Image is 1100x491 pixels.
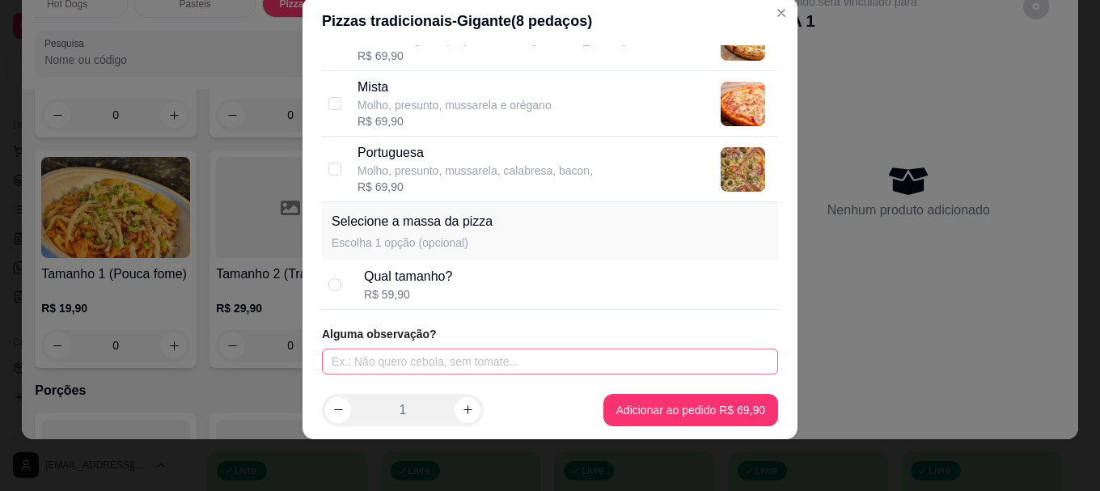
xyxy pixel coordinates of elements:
div: R$ 69,90 [357,113,552,129]
button: increase-product-quantity [455,397,480,423]
div: Pizzas tradicionais - Gigante ( 8 pedaços) [322,10,778,32]
p: Mista [357,78,552,97]
p: Escolha 1 opção (opcional) [332,235,493,251]
article: Alguma observação? [322,326,778,342]
img: product-image [721,82,765,126]
p: Portuguesa [357,143,593,163]
input: Ex.: Não quero cebola, sem tomate... [322,349,778,375]
p: Molho, presunto, mussarela e orégano [357,97,552,113]
div: R$ 69,90 [357,48,635,64]
button: decrease-product-quantity [325,397,351,423]
div: R$ 59,90 [364,286,452,303]
div: Qual tamanho? [364,267,452,286]
img: product-image [721,147,765,192]
p: Selecione a massa da pizza [332,212,493,231]
button: Adicionar ao pedido R$ 69,90 [603,394,778,426]
div: R$ 69,90 [357,179,593,195]
p: 1 [400,400,407,420]
p: Molho, presunto, mussarela, calabresa, bacon, [357,163,593,179]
